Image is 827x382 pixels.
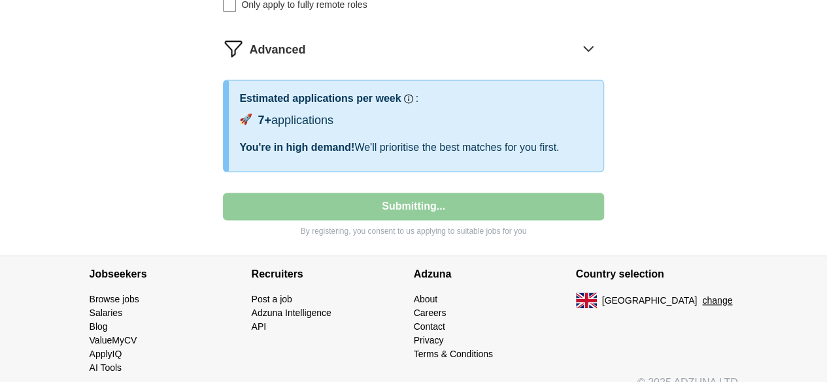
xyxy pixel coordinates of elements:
h3: : [416,91,418,106]
span: 🚀 [239,112,252,127]
h3: Estimated applications per week [239,91,401,106]
a: ValueMyCV [90,335,137,345]
a: Browse jobs [90,294,139,304]
span: Advanced [249,41,305,59]
a: Careers [414,308,447,318]
span: You're in high demand! [239,142,354,153]
a: AI Tools [90,362,122,373]
div: applications [258,112,333,129]
div: We'll prioritise the best matches for you first. [239,140,592,155]
a: Terms & Conditions [414,349,493,359]
a: Privacy [414,335,444,345]
button: Submitting... [223,193,603,220]
a: Salaries [90,308,123,318]
img: filter [223,38,244,59]
h4: Country selection [576,256,738,293]
span: 7+ [258,114,271,127]
a: ApplyIQ [90,349,122,359]
span: [GEOGRAPHIC_DATA] [602,294,698,308]
a: Post a job [252,294,292,304]
a: API [252,321,267,332]
a: Contact [414,321,445,332]
a: Blog [90,321,108,332]
button: change [702,294,732,308]
p: By registering, you consent to us applying to suitable jobs for you [223,225,603,237]
a: Adzuna Intelligence [252,308,331,318]
a: About [414,294,438,304]
img: UK flag [576,293,597,308]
